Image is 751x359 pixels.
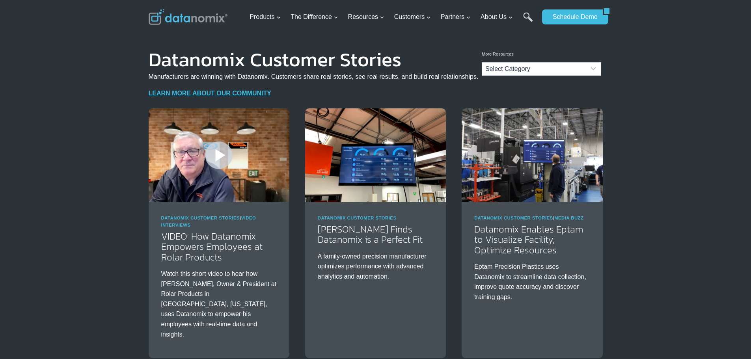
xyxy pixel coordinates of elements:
[291,12,338,22] span: The Difference
[474,222,583,257] a: Datanomix Enables Eptam to Visualize Facility, Optimize Resources
[348,12,384,22] span: Resources
[149,72,479,82] p: Manufacturers are winning with Datanomix. Customers share real stories, see real results, and bui...
[161,229,263,264] a: VIDEO: How Datanomix Empowers Employees at Rolar Products
[149,54,479,65] h1: Datanomix Customer Stories
[149,90,271,97] a: LEARN MORE ABOUT OUR COMMUNITY
[482,51,601,58] p: More Resources
[474,216,583,220] span: |
[149,108,289,202] img: VIDEO: How Datanomix Empowers Employees at Rolar Products
[161,269,277,339] p: Watch this short video to hear how [PERSON_NAME], Owner & President at Rolar Products in [GEOGRAP...
[318,222,423,246] a: [PERSON_NAME] Finds Datanomix is a Perfect Fit
[481,12,513,22] span: About Us
[394,12,431,22] span: Customers
[250,12,281,22] span: Products
[462,108,602,202] img: Datanomix Enables Eptam to Visualize Facility, Optimize Resources
[318,251,433,282] p: A family-owned precision manufacturer optimizes performance with advanced analytics and automation.
[161,216,240,220] a: Datanomix Customer Stories
[305,108,446,202] img: TW Springer
[474,262,590,302] p: Eptam Precision Plastics uses Datanomix to streamline data collection, improve quote accuracy and...
[161,216,256,227] span: |
[246,4,538,30] nav: Primary Navigation
[542,9,603,24] a: Schedule Demo
[441,12,471,22] span: Partners
[523,12,533,30] a: Search
[149,9,227,25] img: Datanomix
[474,216,553,220] a: Datanomix Customer Stories
[554,216,583,220] a: Media Buzz
[318,216,397,220] a: Datanomix Customer Stories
